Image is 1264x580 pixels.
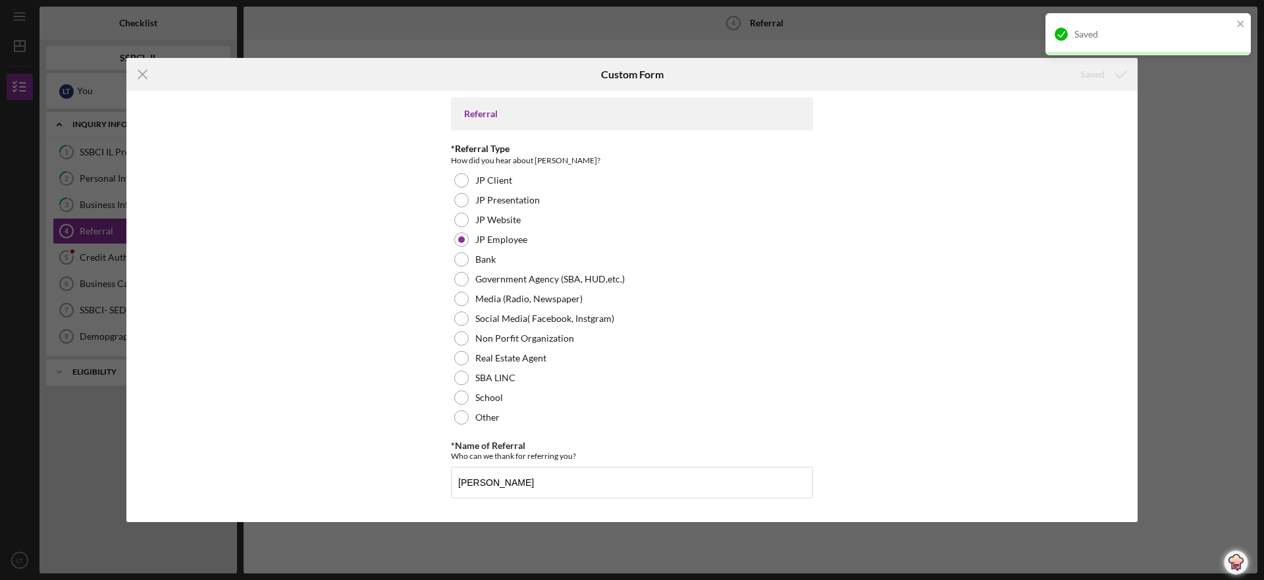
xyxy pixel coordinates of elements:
[475,254,496,265] label: Bank
[451,154,813,167] div: How did you hear about [PERSON_NAME]?
[475,412,500,423] label: Other
[1074,29,1232,40] div: Saved
[475,392,503,403] label: School
[475,353,546,363] label: Real Estate Agent
[475,373,515,383] label: SBA LINC
[475,333,574,344] label: Non Porfit Organization
[1236,18,1246,31] button: close
[475,274,625,284] label: Government Agency (SBA, HUD,etc.)
[475,215,521,225] label: JP Website
[475,234,527,245] label: JP Employee
[451,440,525,451] label: *Name of Referral
[475,313,614,324] label: Social Media( Facebook, Instgram)
[451,451,813,461] div: Who can we thank for referring you?
[475,294,583,304] label: Media (Radio, Newspaper)
[1080,61,1105,88] div: Saved
[1067,61,1138,88] button: Saved
[601,68,664,80] h6: Custom Form
[464,109,800,119] div: Referral
[475,175,512,186] label: JP Client
[451,144,813,154] div: *Referral Type
[475,195,540,205] label: JP Presentation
